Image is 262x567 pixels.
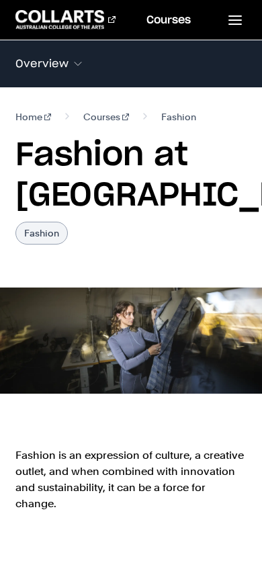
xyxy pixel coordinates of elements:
[15,136,246,216] h1: Fashion at [GEOGRAPHIC_DATA]
[83,109,129,125] a: Courses
[15,109,51,125] a: Home
[15,222,68,245] p: Fashion
[15,58,69,70] span: Overview
[15,10,115,29] div: Go to homepage
[15,447,246,512] p: Fashion is an expression of culture, a creative outlet, and when combined with innovation and sus...
[15,50,246,78] button: Overview
[161,109,196,125] span: Fashion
